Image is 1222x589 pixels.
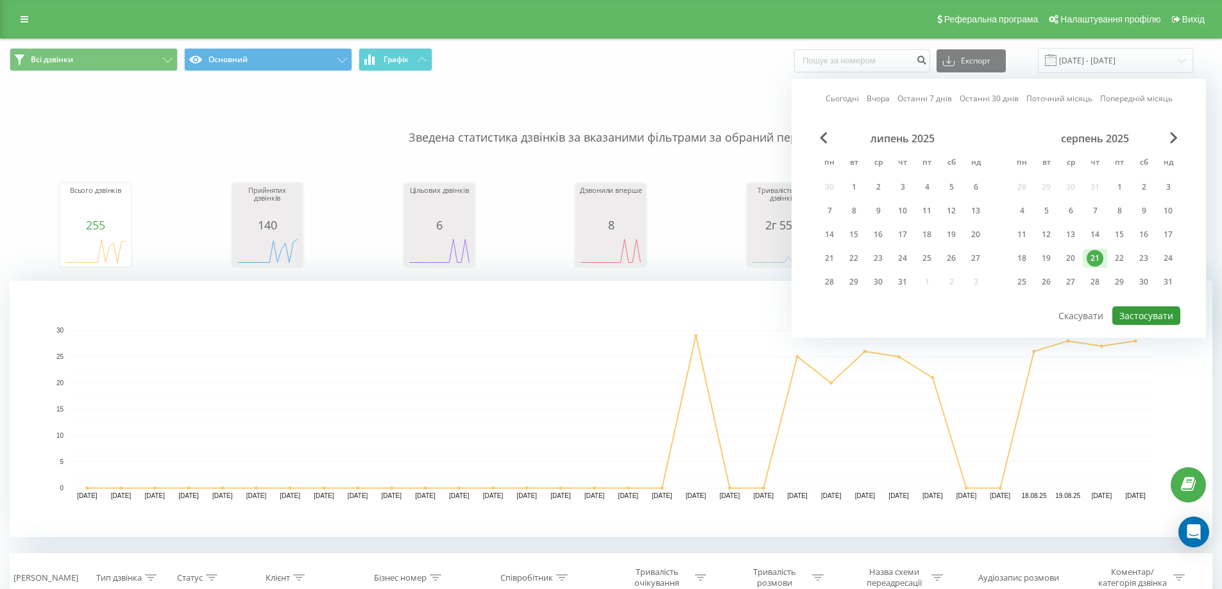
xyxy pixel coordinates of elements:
[867,92,890,104] a: Вчора
[1022,492,1047,499] text: 18.08.25
[96,572,142,583] div: Тип дзвінка
[56,379,64,386] text: 20
[866,201,890,220] div: ср 9 лип 2025 р.
[1010,272,1034,292] div: пн 25 серп 2025 р.
[1112,306,1180,325] button: Застосувати
[1135,274,1152,290] div: 30
[415,492,436,499] text: [DATE]
[1058,249,1083,268] div: ср 20 серп 2025 р.
[943,250,960,267] div: 26
[845,274,862,290] div: 29
[56,353,64,360] text: 25
[235,187,300,219] div: Прийнятих дзвінків
[1014,250,1030,267] div: 18
[917,154,937,173] abbr: п’ятниця
[915,249,939,268] div: пт 25 лип 2025 р.
[1062,250,1079,267] div: 20
[1062,274,1079,290] div: 27
[845,203,862,219] div: 8
[1134,154,1153,173] abbr: субота
[500,572,553,583] div: Співробітник
[890,272,915,292] div: чт 31 лип 2025 р.
[1083,201,1107,220] div: чт 7 серп 2025 р.
[1038,226,1055,243] div: 12
[1010,225,1034,244] div: пн 11 серп 2025 р.
[1156,272,1180,292] div: нд 31 серп 2025 р.
[960,92,1019,104] a: Останні 30 днів
[579,187,643,219] div: Дзвонили вперше
[1058,225,1083,244] div: ср 13 серп 2025 р.
[483,492,504,499] text: [DATE]
[348,492,368,499] text: [DATE]
[246,492,267,499] text: [DATE]
[652,492,672,499] text: [DATE]
[1083,249,1107,268] div: чт 21 серп 2025 р.
[855,492,876,499] text: [DATE]
[1160,274,1176,290] div: 31
[1062,203,1079,219] div: 6
[1034,272,1058,292] div: вт 26 серп 2025 р.
[1010,201,1034,220] div: пн 4 серп 2025 р.
[623,567,692,588] div: Тривалість очікування
[817,272,842,292] div: пн 28 лип 2025 р.
[1160,203,1176,219] div: 10
[740,567,809,588] div: Тривалість розмови
[820,154,839,173] abbr: понеділок
[939,249,963,268] div: сб 26 лип 2025 р.
[13,572,78,583] div: [PERSON_NAME]
[1010,249,1034,268] div: пн 18 серп 2025 р.
[943,179,960,195] div: 5
[826,92,859,104] a: Сьогодні
[817,201,842,220] div: пн 7 лип 2025 р.
[967,226,984,243] div: 20
[56,406,64,413] text: 15
[963,201,988,220] div: нд 13 лип 2025 р.
[60,458,64,465] text: 5
[894,226,911,243] div: 17
[1111,179,1128,195] div: 1
[939,201,963,220] div: сб 12 лип 2025 р.
[184,48,352,71] button: Основний
[1037,154,1056,173] abbr: вівторок
[1087,226,1103,243] div: 14
[890,249,915,268] div: чт 24 лип 2025 р.
[1014,203,1030,219] div: 4
[384,55,409,64] span: Графік
[1055,492,1080,499] text: 19.08.25
[842,225,866,244] div: вт 15 лип 2025 р.
[1132,178,1156,197] div: сб 2 серп 2025 р.
[939,225,963,244] div: сб 19 лип 2025 р.
[266,572,290,583] div: Клієнт
[1085,154,1105,173] abbr: четвер
[963,225,988,244] div: нд 20 лип 2025 р.
[145,492,165,499] text: [DATE]
[956,492,977,499] text: [DATE]
[937,49,1006,72] button: Експорт
[64,187,128,219] div: Всього дзвінків
[967,203,984,219] div: 13
[407,231,471,270] div: A chart.
[817,249,842,268] div: пн 21 лип 2025 р.
[449,492,470,499] text: [DATE]
[1087,203,1103,219] div: 7
[1135,226,1152,243] div: 16
[919,179,935,195] div: 4
[1107,249,1132,268] div: пт 22 серп 2025 р.
[751,231,815,270] svg: A chart.
[919,203,935,219] div: 11
[235,231,300,270] svg: A chart.
[845,226,862,243] div: 15
[922,492,943,499] text: [DATE]
[821,250,838,267] div: 21
[1111,250,1128,267] div: 22
[1087,274,1103,290] div: 28
[1083,272,1107,292] div: чт 28 серп 2025 р.
[1010,132,1180,145] div: серпень 2025
[579,219,643,231] div: 8
[1125,492,1146,499] text: [DATE]
[894,274,911,290] div: 31
[919,250,935,267] div: 25
[60,485,64,492] text: 0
